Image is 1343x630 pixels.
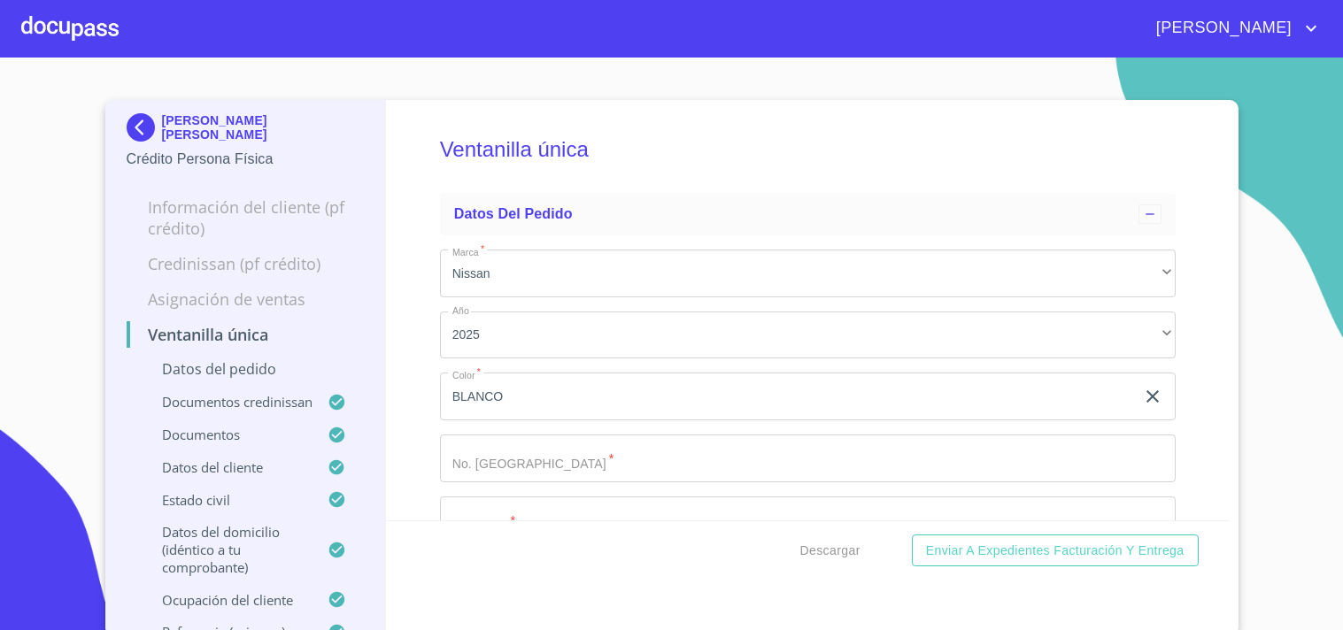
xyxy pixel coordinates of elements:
[127,113,162,142] img: Docupass spot blue
[127,196,365,239] p: Información del cliente (PF crédito)
[800,540,861,562] span: Descargar
[162,113,365,142] p: [PERSON_NAME] [PERSON_NAME]
[127,523,328,576] p: Datos del domicilio (idéntico a tu comprobante)
[926,540,1185,562] span: Enviar a Expedientes Facturación y Entrega
[127,426,328,443] p: Documentos
[127,324,365,345] p: Ventanilla única
[127,149,365,170] p: Crédito Persona Física
[127,393,328,411] p: Documentos CrediNissan
[1142,386,1163,407] button: clear input
[127,359,365,379] p: Datos del pedido
[1143,14,1322,42] button: account of current user
[127,253,365,274] p: Credinissan (PF crédito)
[1143,14,1301,42] span: [PERSON_NAME]
[440,193,1176,235] div: Datos del pedido
[440,113,1176,186] h5: Ventanilla única
[440,250,1176,297] div: Nissan
[440,311,1176,359] div: 2025
[127,288,365,310] p: Asignación de Ventas
[454,206,573,221] span: Datos del pedido
[127,491,328,509] p: Estado civil
[793,534,868,567] button: Descargar
[912,534,1199,567] button: Enviar a Expedientes Facturación y Entrega
[127,591,328,609] p: Ocupación del Cliente
[127,458,328,476] p: Datos del cliente
[127,113,365,149] div: [PERSON_NAME] [PERSON_NAME]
